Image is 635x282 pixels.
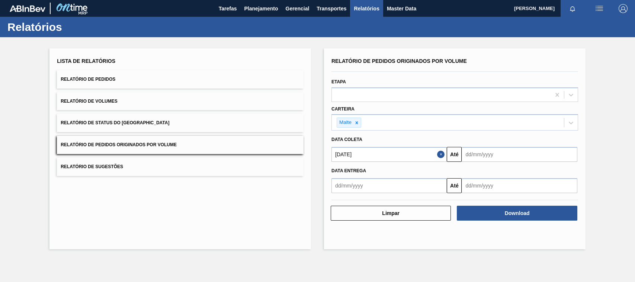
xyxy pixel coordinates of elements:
button: Limpar [331,206,451,221]
button: Relatório de Status do [GEOGRAPHIC_DATA] [57,114,304,132]
span: Lista de Relatórios [57,58,115,64]
input: dd/mm/yyyy [462,178,577,193]
span: Master Data [387,4,416,13]
button: Relatório de Pedidos Originados por Volume [57,136,304,154]
button: Download [457,206,577,221]
span: Relatório de Status do [GEOGRAPHIC_DATA] [61,120,169,125]
button: Close [437,147,447,162]
label: Etapa [331,79,346,84]
span: Relatório de Pedidos Originados por Volume [331,58,467,64]
button: Até [447,147,462,162]
span: Transportes [317,4,346,13]
span: Data coleta [331,137,362,142]
span: Relatórios [354,4,379,13]
span: Relatório de Sugestões [61,164,123,169]
span: Planejamento [244,4,278,13]
button: Relatório de Sugestões [57,158,304,176]
h1: Relatórios [7,23,139,31]
span: Gerencial [286,4,310,13]
button: Até [447,178,462,193]
span: Relatório de Volumes [61,99,117,104]
button: Relatório de Volumes [57,92,304,110]
span: Relatório de Pedidos Originados por Volume [61,142,177,147]
img: Logout [619,4,628,13]
img: TNhmsLtSVTkK8tSr43FrP2fwEKptu5GPRR3wAAAABJRU5ErkJggg== [10,5,45,12]
button: Notificações [561,3,584,14]
span: Data entrega [331,168,366,173]
span: Relatório de Pedidos [61,77,115,82]
input: dd/mm/yyyy [462,147,577,162]
span: Tarefas [219,4,237,13]
label: Carteira [331,106,355,112]
img: userActions [595,4,604,13]
input: dd/mm/yyyy [331,147,447,162]
button: Relatório de Pedidos [57,70,304,89]
input: dd/mm/yyyy [331,178,447,193]
div: Malte [337,118,353,127]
